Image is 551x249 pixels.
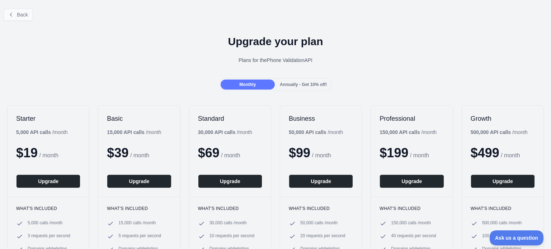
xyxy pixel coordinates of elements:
[289,145,310,160] span: $ 99
[380,114,444,123] h2: Professional
[198,129,252,136] div: / month
[471,114,535,123] h2: Growth
[289,129,326,135] b: 50,000 API calls
[471,129,528,136] div: / month
[289,114,353,123] h2: Business
[471,145,499,160] span: $ 499
[289,129,343,136] div: / month
[198,114,262,123] h2: Standard
[380,145,408,160] span: $ 199
[198,145,220,160] span: $ 69
[490,230,544,245] iframe: Toggle Customer Support
[380,129,420,135] b: 150,000 API calls
[380,129,437,136] div: / month
[471,129,511,135] b: 500,000 API calls
[198,129,236,135] b: 30,000 API calls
